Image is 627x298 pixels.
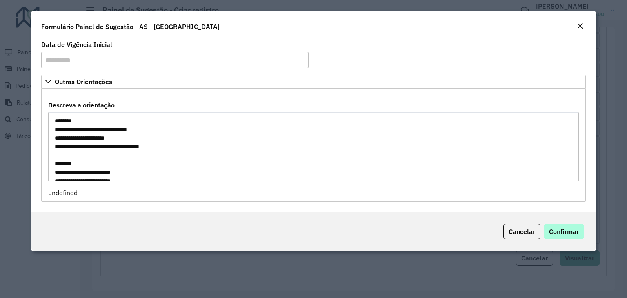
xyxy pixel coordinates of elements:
[574,21,586,32] button: Close
[48,100,115,110] label: Descreva a orientação
[48,189,78,197] span: undefined
[41,89,586,202] div: Outras Orientações
[549,227,579,236] span: Confirmar
[55,78,112,85] span: Outras Orientações
[41,40,112,49] label: Data de Vigência Inicial
[577,23,583,29] em: Fechar
[503,224,540,239] button: Cancelar
[41,22,220,31] h4: Formulário Painel de Sugestão - AS - [GEOGRAPHIC_DATA]
[544,224,584,239] button: Confirmar
[41,75,586,89] a: Outras Orientações
[509,227,535,236] span: Cancelar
